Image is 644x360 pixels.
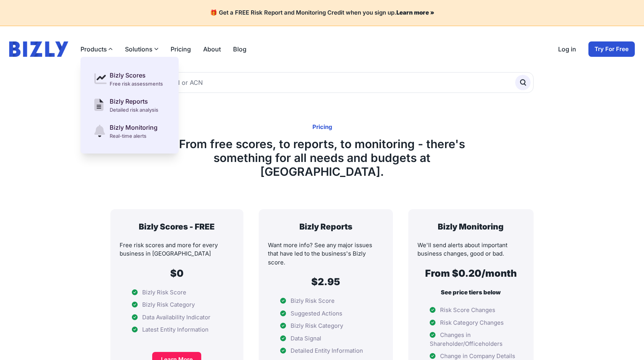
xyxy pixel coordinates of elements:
h2: From $0.20/month [417,268,524,279]
h3: Bizly Reports [268,221,384,232]
a: Blog [233,45,246,54]
li: Risk Category Changes [417,319,524,327]
p: We'll send alerts about important business changes, good or bad. [417,241,524,258]
li: Changes in Shareholder/Officeholders [417,331,524,348]
div: Real-time alerts [110,132,158,140]
p: Free risk scores and more for every business in [GEOGRAPHIC_DATA] [120,241,234,258]
li: Bizly Risk Category [120,301,234,309]
li: Data Availability Indicator [120,313,234,322]
li: Bizly Risk Score [268,297,384,306]
li: Latest Entity Information [120,325,234,334]
li: Data Signal [268,334,384,343]
li: Suggested Actions [268,309,384,318]
a: Learn more » [396,9,434,16]
h4: 🎁 Get a FREE Risk Report and Monitoring Credit when you sign up. [9,9,635,17]
li: Bizly Risk Score [120,288,234,297]
p: Want more info? See any major issues that have led to the business's Bizly score. [268,241,384,267]
li: Risk Score Changes [417,306,524,315]
h3: Bizly Scores - FREE [120,221,234,232]
a: Try For Free [588,41,635,57]
div: Bizly Scores [110,71,163,80]
a: Bizly Scores Free risk assessments [90,66,169,92]
div: Detailed risk analysis [110,106,158,114]
li: Detailed Entity Information [268,347,384,355]
button: Products [80,45,113,54]
p: See price tiers below [417,288,524,297]
h3: Bizly Monitoring [417,221,524,232]
a: About [203,45,221,54]
h1: From free scores, to reports, to monitoring - there's something for all needs and budgets at [GEO... [150,137,494,178]
div: Free risk assessments [110,80,163,88]
h2: $2.95 [268,276,384,287]
a: Log in [558,45,576,54]
a: Pricing [171,45,191,54]
a: Bizly Monitoring Real-time alerts [90,118,169,144]
li: Bizly Risk Category [268,322,384,330]
button: Solutions [125,45,158,54]
div: Bizly Monitoring [110,123,158,132]
a: Bizly Reports Detailed risk analysis [90,92,169,118]
input: Search by Name, ABN or ACN [110,72,534,93]
div: Bizly Reports [110,97,158,106]
h2: $0 [120,268,234,279]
